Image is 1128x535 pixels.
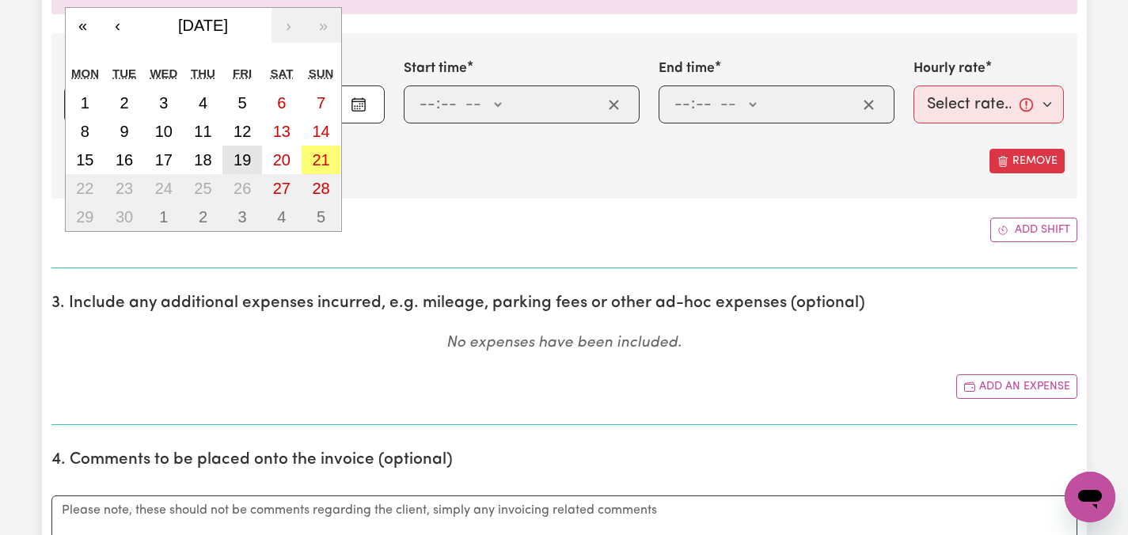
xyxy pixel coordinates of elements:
abbr: Wednesday [150,66,177,80]
abbr: Monday [71,66,99,80]
button: September 15, 2025 [66,146,105,174]
button: September 3, 2025 [144,89,184,117]
button: September 9, 2025 [104,117,144,146]
button: Enter the date of care work [346,93,371,116]
button: › [272,8,306,43]
abbr: October 2, 2025 [199,208,207,226]
button: September 5, 2025 [222,89,262,117]
span: : [691,96,695,113]
button: September 2, 2025 [104,89,144,117]
abbr: September 21, 2025 [312,151,329,169]
abbr: September 19, 2025 [234,151,251,169]
button: September 27, 2025 [262,174,302,203]
abbr: September 1, 2025 [81,94,89,112]
button: September 8, 2025 [66,117,105,146]
button: September 7, 2025 [302,89,341,117]
abbr: September 3, 2025 [159,94,168,112]
button: September 20, 2025 [262,146,302,174]
button: Remove this shift [989,149,1065,173]
input: -- [440,93,458,116]
abbr: September 6, 2025 [277,94,286,112]
abbr: September 13, 2025 [273,123,291,140]
abbr: Friday [233,66,252,80]
button: September 1, 2025 [66,89,105,117]
abbr: September 25, 2025 [194,180,211,197]
abbr: September 12, 2025 [234,123,251,140]
abbr: September 14, 2025 [312,123,329,140]
abbr: October 1, 2025 [159,208,168,226]
abbr: September 16, 2025 [116,151,133,169]
abbr: September 5, 2025 [238,94,247,112]
button: September 11, 2025 [184,117,223,146]
abbr: October 4, 2025 [277,208,286,226]
button: September 30, 2025 [104,203,144,231]
button: ‹ [101,8,135,43]
button: September 22, 2025 [66,174,105,203]
button: September 18, 2025 [184,146,223,174]
button: September 24, 2025 [144,174,184,203]
abbr: September 24, 2025 [155,180,173,197]
abbr: September 29, 2025 [76,208,93,226]
abbr: September 10, 2025 [155,123,173,140]
abbr: Tuesday [112,66,136,80]
button: October 5, 2025 [302,203,341,231]
abbr: September 2, 2025 [120,94,128,112]
button: October 2, 2025 [184,203,223,231]
abbr: September 18, 2025 [194,151,211,169]
button: September 19, 2025 [222,146,262,174]
abbr: September 11, 2025 [194,123,211,140]
button: September 17, 2025 [144,146,184,174]
label: Hourly rate [913,59,986,79]
button: « [66,8,101,43]
abbr: September 17, 2025 [155,151,173,169]
abbr: September 30, 2025 [116,208,133,226]
abbr: September 28, 2025 [312,180,329,197]
abbr: Saturday [270,66,293,80]
abbr: October 5, 2025 [317,208,325,226]
label: Date of care work [64,59,179,79]
abbr: September 7, 2025 [317,94,325,112]
abbr: September 22, 2025 [76,180,93,197]
abbr: Thursday [191,66,215,80]
input: -- [674,93,691,116]
button: [DATE] [135,8,272,43]
button: September 16, 2025 [104,146,144,174]
input: -- [419,93,436,116]
abbr: September 15, 2025 [76,151,93,169]
button: September 25, 2025 [184,174,223,203]
button: October 4, 2025 [262,203,302,231]
span: [DATE] [178,17,228,34]
h2: 4. Comments to be placed onto the invoice (optional) [51,450,1077,470]
button: September 6, 2025 [262,89,302,117]
button: » [306,8,341,43]
abbr: September 8, 2025 [81,123,89,140]
button: September 12, 2025 [222,117,262,146]
input: -- [695,93,712,116]
abbr: September 23, 2025 [116,180,133,197]
abbr: September 9, 2025 [120,123,128,140]
abbr: Sunday [309,66,334,80]
h2: 3. Include any additional expenses incurred, e.g. mileage, parking fees or other ad-hoc expenses ... [51,294,1077,313]
button: Add another shift [990,218,1077,242]
button: September 29, 2025 [66,203,105,231]
button: Add another expense [956,374,1077,399]
button: September 26, 2025 [222,174,262,203]
button: September 21, 2025 [302,146,341,174]
button: October 1, 2025 [144,203,184,231]
button: October 3, 2025 [222,203,262,231]
button: September 23, 2025 [104,174,144,203]
iframe: Button to launch messaging window [1065,472,1115,522]
abbr: September 4, 2025 [199,94,207,112]
abbr: September 26, 2025 [234,180,251,197]
label: End time [659,59,715,79]
abbr: October 3, 2025 [238,208,247,226]
em: No expenses have been included. [446,336,682,351]
label: Start time [404,59,467,79]
span: : [436,96,440,113]
abbr: September 27, 2025 [273,180,291,197]
button: September 28, 2025 [302,174,341,203]
button: September 10, 2025 [144,117,184,146]
abbr: September 20, 2025 [273,151,291,169]
button: September 13, 2025 [262,117,302,146]
button: September 4, 2025 [184,89,223,117]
